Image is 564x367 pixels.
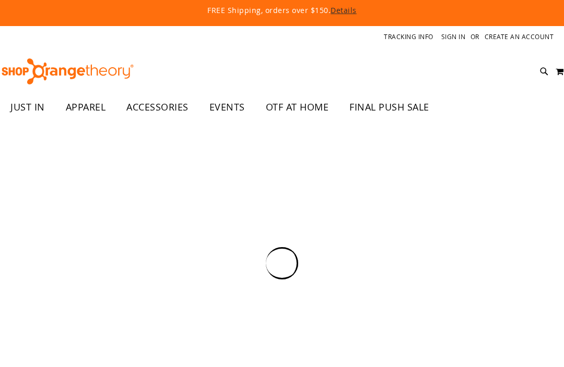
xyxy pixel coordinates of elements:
p: FREE Shipping, orders over $150. [33,5,531,16]
span: FINAL PUSH SALE [349,95,429,119]
span: APPAREL [66,95,106,119]
span: EVENTS [209,95,245,119]
a: Sign In [441,32,466,41]
span: ACCESSORIES [126,95,189,119]
a: Details [331,5,357,15]
span: OTF AT HOME [266,95,329,119]
a: Tracking Info [384,32,433,41]
a: FINAL PUSH SALE [339,95,440,119]
span: JUST IN [10,95,45,119]
a: ACCESSORIES [116,95,199,119]
a: EVENTS [199,95,255,119]
a: OTF AT HOME [255,95,339,119]
a: APPAREL [55,95,116,119]
a: Create an Account [485,32,554,41]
